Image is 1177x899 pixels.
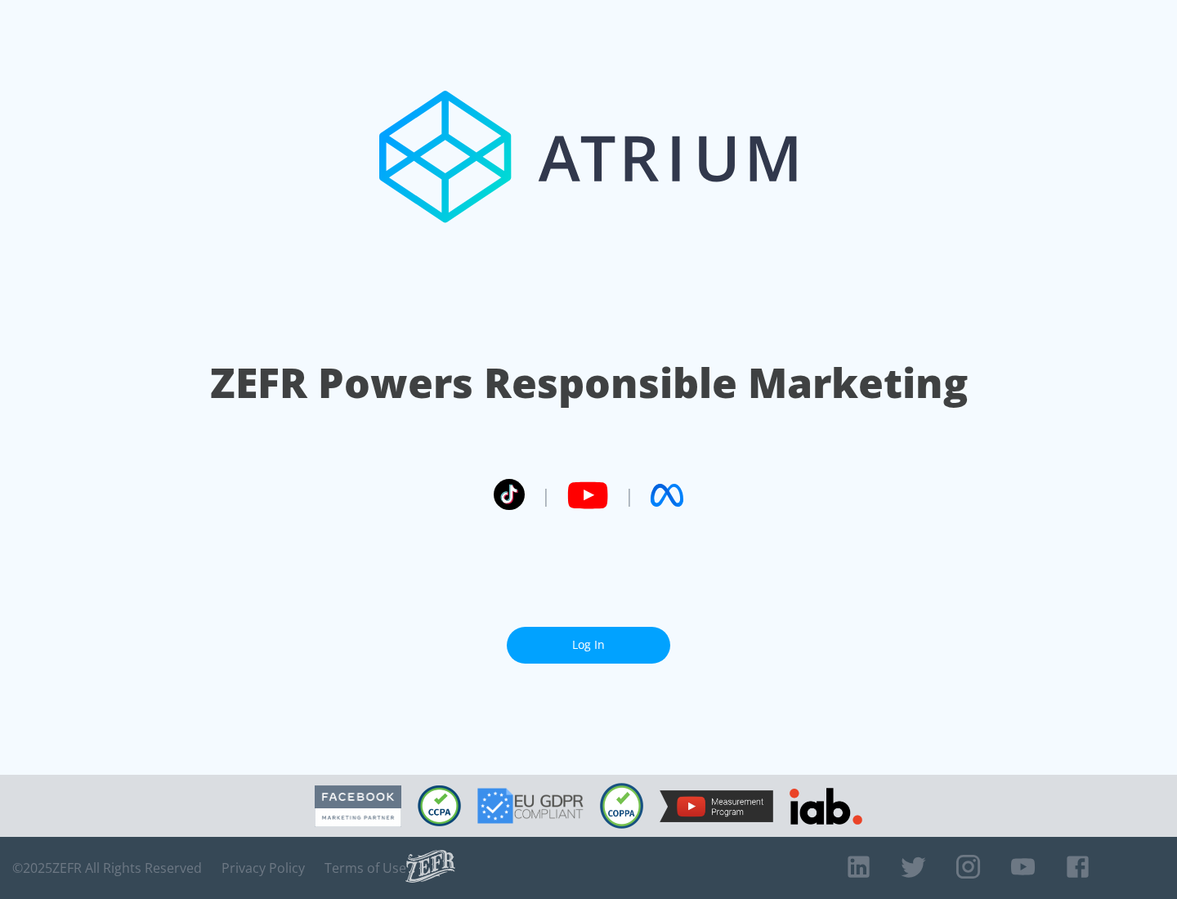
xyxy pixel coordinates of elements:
a: Terms of Use [324,860,406,876]
img: GDPR Compliant [477,788,584,824]
h1: ZEFR Powers Responsible Marketing [210,355,968,411]
span: | [624,483,634,508]
img: IAB [790,788,862,825]
img: Facebook Marketing Partner [315,785,401,827]
img: COPPA Compliant [600,783,643,829]
span: © 2025 ZEFR All Rights Reserved [12,860,202,876]
img: YouTube Measurement Program [660,790,773,822]
a: Log In [507,627,670,664]
a: Privacy Policy [222,860,305,876]
img: CCPA Compliant [418,785,461,826]
span: | [541,483,551,508]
